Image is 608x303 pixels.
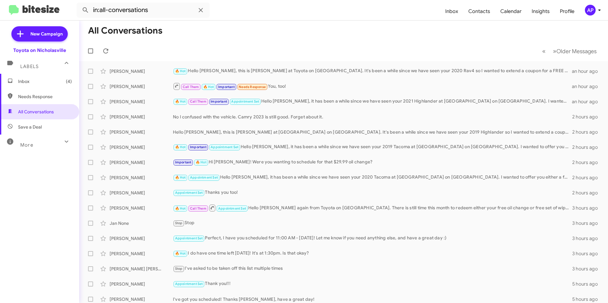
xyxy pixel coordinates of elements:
h1: All Conversations [88,26,162,36]
div: Thank you!!! [173,280,572,287]
span: « [542,47,546,55]
div: Hello [PERSON_NAME], this is [PERSON_NAME] at Toyota on [GEOGRAPHIC_DATA]. It's been a while sinc... [173,67,572,75]
a: Inbox [440,2,463,21]
div: Jan None [110,220,173,226]
div: [PERSON_NAME] [110,98,173,105]
div: Hello [PERSON_NAME], it has been a while since we have seen your 2020 Tacoma at [GEOGRAPHIC_DATA]... [173,174,572,181]
div: Stop [173,219,572,227]
span: Appointment Set [190,175,218,180]
div: [PERSON_NAME] [110,250,173,257]
span: 🔥 Hot [175,251,186,256]
div: You, too! [173,82,572,90]
nav: Page navigation example [539,45,600,58]
div: [PERSON_NAME] [110,190,173,196]
button: AP [579,5,601,16]
div: [PERSON_NAME] [110,159,173,166]
div: 2 hours ago [572,159,603,166]
span: Insights [527,2,555,21]
div: 5 hours ago [572,281,603,287]
div: an hour ago [572,68,603,74]
div: Perfect, I have you scheduled for 11:00 AM - [DATE]! Let me know if you need anything else, and h... [173,235,572,242]
div: [PERSON_NAME] [110,174,173,181]
a: Calendar [495,2,527,21]
span: More [20,142,33,148]
span: Older Messages [556,48,597,55]
span: Inbox [18,78,72,85]
span: Appointment Set [175,191,203,195]
span: Call Them [190,206,206,211]
span: Stop [175,221,183,225]
span: 🔥 Hot [196,160,206,164]
div: [PERSON_NAME] [110,129,173,135]
span: Stop [175,267,183,271]
span: Appointment Set [175,236,203,240]
span: 🔥 Hot [203,85,214,89]
span: (4) [66,78,72,85]
div: Thanks you too! [173,189,572,196]
div: an hour ago [572,98,603,105]
span: 🔥 Hot [175,206,186,211]
span: Save a Deal [18,124,42,130]
div: Hello [PERSON_NAME], it has been a while since we have seen your 2019 Tacoma at [GEOGRAPHIC_DATA]... [173,143,572,151]
span: Needs Response [18,93,72,100]
div: 2 hours ago [572,144,603,150]
div: [PERSON_NAME] [110,114,173,120]
div: [PERSON_NAME] [110,296,173,302]
div: 3 hours ago [572,235,603,242]
div: [PERSON_NAME] [110,281,173,287]
div: Hello [PERSON_NAME], it has been a while since we have seen your 2021 Highlander at [GEOGRAPHIC_D... [173,98,572,105]
div: 5 hours ago [572,296,603,302]
span: All Conversations [18,109,54,115]
div: [PERSON_NAME] [PERSON_NAME] [110,266,173,272]
span: Needs Response [239,85,266,89]
div: Hi [PERSON_NAME]! Were you wanting to schedule for that $29.99 oil change? [173,159,572,166]
div: 3 hours ago [572,205,603,211]
div: [PERSON_NAME] [110,83,173,90]
a: Profile [555,2,579,21]
span: Labels [20,64,39,69]
span: Call Them [183,85,199,89]
span: Appointment Set [211,145,238,149]
div: [PERSON_NAME] [110,205,173,211]
span: Appointment Set [231,99,259,104]
div: Hello [PERSON_NAME] again from Toyota on [GEOGRAPHIC_DATA]. There is still time this month to red... [173,204,572,212]
div: Toyota on Nicholasville [13,47,66,54]
span: Important [175,160,192,164]
div: [PERSON_NAME] [110,235,173,242]
span: Important [218,85,235,89]
button: Next [549,45,600,58]
div: 3 hours ago [572,250,603,257]
div: I do have one time left [DATE]! It's at 1:30pm. Is that okay? [173,250,572,257]
span: Important [211,99,227,104]
div: 2 hours ago [572,129,603,135]
div: 2 hours ago [572,114,603,120]
div: [PERSON_NAME] [110,144,173,150]
div: AP [585,5,596,16]
a: New Campaign [11,26,68,41]
span: 🔥 Hot [175,175,186,180]
span: 🔥 Hot [175,145,186,149]
div: 2 hours ago [572,174,603,181]
span: 🔥 Hot [175,99,186,104]
span: New Campaign [30,31,63,37]
div: I've asked to be taken off this list multiple times [173,265,572,272]
span: Appointment Set [218,206,246,211]
input: Search [77,3,210,18]
div: 3 hours ago [572,266,603,272]
span: Call Them [190,99,206,104]
span: » [553,47,556,55]
div: Hello [PERSON_NAME], this is [PERSON_NAME] at [GEOGRAPHIC_DATA] on [GEOGRAPHIC_DATA]. It's been a... [173,129,572,135]
div: No I confused with the vehicle. Camry 2023 is still good. Forget about it. [173,114,572,120]
span: Appointment Set [175,282,203,286]
div: [PERSON_NAME] [110,68,173,74]
span: 🔥 Hot [175,69,186,73]
div: an hour ago [572,83,603,90]
a: Contacts [463,2,495,21]
div: I've got you scheduled! Thanks [PERSON_NAME], have a great day! [173,296,572,302]
div: 3 hours ago [572,220,603,226]
span: Important [190,145,206,149]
